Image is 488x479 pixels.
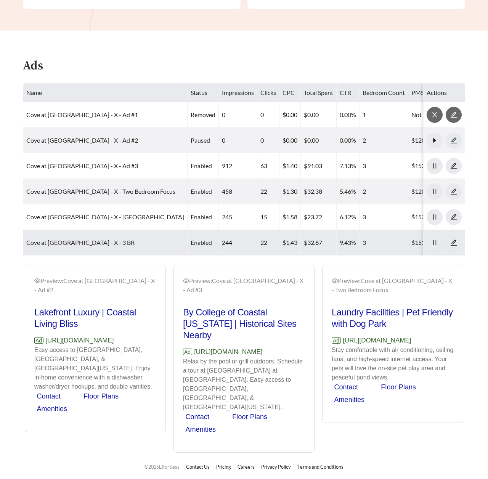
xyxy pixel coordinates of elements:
[191,137,210,144] span: paused
[219,102,257,128] td: 0
[34,337,43,344] span: Ad
[34,307,156,330] h2: Lakefront Luxury | Coastal Living Bliss
[257,84,279,102] th: Clicks
[408,179,477,204] td: $1200
[301,84,337,102] th: Total Spent
[427,158,443,174] button: pause
[37,392,61,400] a: Contact
[191,188,212,195] span: enabled
[408,128,477,153] td: $1200
[301,230,337,256] td: $32.87
[301,179,337,204] td: $32.38
[360,102,408,128] td: 1
[332,276,454,294] div: Preview: Cove at [GEOGRAPHIC_DATA] - X - Two Bedroom Focus
[334,383,358,391] a: Contact
[337,128,360,153] td: 0.00%
[279,179,301,204] td: $1.30
[301,128,337,153] td: $0.00
[424,84,465,102] th: Actions
[446,239,462,246] a: edit
[408,204,477,230] td: $1530
[219,153,257,179] td: 912
[191,162,212,169] span: enabled
[191,213,212,220] span: enabled
[446,158,462,174] button: edit
[186,464,210,470] a: Contact Us
[337,102,360,128] td: 0.00%
[279,230,301,256] td: $1.43
[183,349,192,355] span: Ad
[332,307,454,330] h2: Laundry Facilities | Pet Friendly with Dog Park
[26,239,135,246] a: Cove at [GEOGRAPHIC_DATA] - X - 3 BR
[427,132,443,148] button: caret-right
[219,230,257,256] td: 244
[427,209,443,225] button: pause
[283,89,295,96] span: CPC
[219,179,257,204] td: 458
[183,276,305,294] div: Preview: Cove at [GEOGRAPHIC_DATA] - X - Ad #3
[446,213,462,220] a: edit
[257,128,279,153] td: 0
[337,230,360,256] td: 9.43%
[257,102,279,128] td: 0
[427,162,442,169] span: pause
[381,383,416,391] a: Floor Plans
[408,102,477,128] td: Not Set
[408,153,477,179] td: $1530
[191,239,212,246] span: enabled
[219,204,257,230] td: 245
[34,278,40,284] span: eye
[332,278,338,284] span: eye
[183,347,305,357] p: [URL][DOMAIN_NAME]
[446,162,462,169] a: edit
[446,132,462,148] button: edit
[34,336,156,346] p: [URL][DOMAIN_NAME]
[446,209,462,225] button: edit
[257,230,279,256] td: 22
[334,396,364,403] a: Amenities
[427,214,442,220] span: pause
[279,102,301,128] td: $0.00
[34,276,156,294] div: Preview: Cove at [GEOGRAPHIC_DATA] - X - Ad #2
[337,179,360,204] td: 5.46%
[446,214,461,220] span: edit
[232,413,267,421] a: Floor Plans
[427,183,443,199] button: pause
[23,84,188,102] th: Name
[279,153,301,179] td: $1.40
[279,204,301,230] td: $1.58
[219,84,257,102] th: Impressions
[446,239,461,246] span: edit
[26,188,175,195] a: Cove at [GEOGRAPHIC_DATA] - X - Two Bedroom Focus
[26,111,138,118] a: Cove at [GEOGRAPHIC_DATA] - X - Ad #1
[446,188,462,195] a: edit
[427,235,443,251] button: pause
[427,188,442,195] span: pause
[219,128,257,153] td: 0
[297,464,344,470] a: Terms and Conditions
[332,336,454,346] p: [URL][DOMAIN_NAME]
[360,153,408,179] td: 3
[183,278,189,284] span: eye
[183,357,305,412] p: Relax by the pool or grill outdoors. Schedule a tour at [GEOGRAPHIC_DATA] at [GEOGRAPHIC_DATA]. E...
[23,59,43,73] h4: Ads
[238,464,255,470] a: Careers
[261,464,291,470] a: Privacy Policy
[408,230,477,256] td: $1530
[144,464,180,470] span: © 2025 Effortless
[37,405,67,413] a: Amenities
[301,102,337,128] td: $0.00
[446,162,461,169] span: edit
[446,107,462,123] button: edit
[337,153,360,179] td: 7.13%
[257,204,279,230] td: 15
[340,89,351,96] span: CTR
[446,137,461,144] span: edit
[446,183,462,199] button: edit
[446,188,461,195] span: edit
[427,137,442,144] span: caret-right
[446,235,462,251] button: edit
[26,213,184,220] a: Cove at [GEOGRAPHIC_DATA] - X - [GEOGRAPHIC_DATA]
[279,128,301,153] td: $0.00
[427,239,442,246] span: pause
